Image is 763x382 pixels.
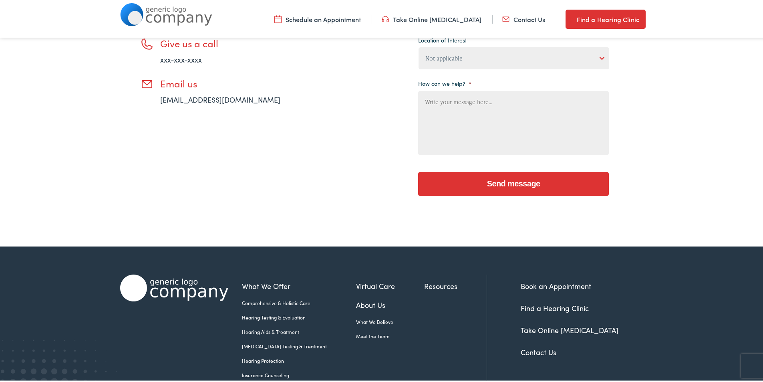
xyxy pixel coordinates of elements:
a: Hearing Aids & Treatment [242,327,356,334]
label: How can we help? [418,78,471,85]
a: What We Offer [242,279,356,290]
label: Location of Interest [418,35,467,42]
a: Meet the Team [356,331,424,338]
h3: Email us [160,76,304,88]
a: Insurance Counseling [242,370,356,377]
a: Virtual Care [356,279,424,290]
a: About Us [356,298,424,309]
a: Comprehensive & Holistic Care [242,298,356,305]
a: Take Online [MEDICAL_DATA] [521,323,618,333]
a: xxx-xxx-xxxx [160,53,202,63]
a: Hearing Protection [242,356,356,363]
input: Send message [418,170,609,194]
a: Schedule an Appointment [274,13,361,22]
a: [EMAIL_ADDRESS][DOMAIN_NAME] [160,93,280,103]
a: Find a Hearing Clinic [566,8,646,27]
a: Find a Hearing Clinic [521,301,589,311]
img: utility icon [382,13,389,22]
a: What We Believe [356,317,424,324]
a: [MEDICAL_DATA] Testing & Treatment [242,341,356,348]
h3: Give us a call [160,36,304,48]
a: Resources [424,279,487,290]
img: Alpaca Audiology [120,273,228,300]
a: Contact Us [521,346,556,356]
img: utility icon [502,13,509,22]
img: utility icon [566,13,573,22]
a: Book an Appointment [521,279,591,289]
a: Contact Us [502,13,545,22]
a: Take Online [MEDICAL_DATA] [382,13,481,22]
a: Hearing Testing & Evaluation [242,312,356,319]
img: utility icon [274,13,282,22]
